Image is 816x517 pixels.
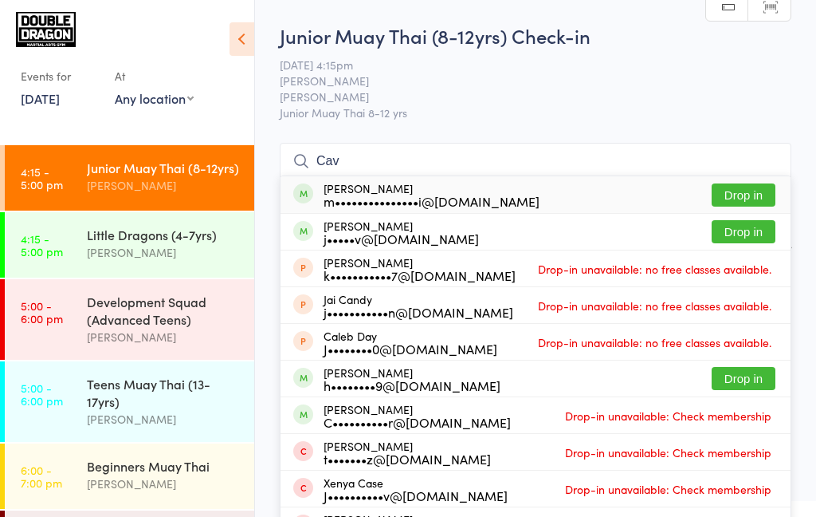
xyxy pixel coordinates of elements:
div: j•••••v@[DOMAIN_NAME] [324,232,479,245]
div: [PERSON_NAME] [87,328,241,346]
a: 5:00 -6:00 pmDevelopment Squad (Advanced Teens)[PERSON_NAME] [5,279,254,360]
div: [PERSON_NAME] [87,176,241,195]
span: Drop-in unavailable: no free classes available. [534,330,775,354]
input: Search [280,143,791,180]
div: At [115,63,194,89]
button: Drop in [712,367,775,390]
a: 6:00 -7:00 pmBeginners Muay Thai[PERSON_NAME] [5,444,254,509]
div: [PERSON_NAME] [324,182,539,207]
span: Drop-in unavailable: no free classes available. [534,294,775,318]
span: Drop-in unavailable: no free classes available. [534,257,775,281]
div: Xenya Case [324,476,508,502]
time: 4:15 - 5:00 pm [21,165,63,191]
div: [PERSON_NAME] [87,243,241,262]
span: Drop-in unavailable: Check membership [561,477,775,501]
button: Drop in [712,220,775,243]
div: j•••••••••••n@[DOMAIN_NAME] [324,306,513,318]
div: [PERSON_NAME] [324,403,511,428]
div: Development Squad (Advanced Teens) [87,293,241,328]
div: Beginners Muay Thai [87,457,241,475]
img: Double Dragon Gym [16,12,76,47]
span: [PERSON_NAME] [280,89,767,105]
div: C••••••••••r@[DOMAIN_NAME] [324,416,511,428]
div: J••••••••••v@[DOMAIN_NAME] [324,489,508,502]
time: 6:00 - 7:00 pm [21,464,62,489]
a: 5:00 -6:00 pmTeens Muay Thai (13-17yrs)[PERSON_NAME] [5,361,254,442]
span: Junior Muay Thai 8-12 yrs [280,105,791,120]
a: 4:15 -5:00 pmLittle Dragons (4-7yrs)[PERSON_NAME] [5,212,254,278]
div: [PERSON_NAME] [324,219,479,245]
span: [PERSON_NAME] [280,73,767,89]
div: [PERSON_NAME] [87,410,241,428]
div: h••••••••9@[DOMAIN_NAME] [324,379,500,392]
div: Caleb Day [324,330,497,355]
time: 5:00 - 6:00 pm [21,299,63,325]
span: Drop-in unavailable: Check membership [561,440,775,464]
div: Events for [21,63,99,89]
a: [DATE] [21,89,60,107]
div: [PERSON_NAME] [87,475,241,493]
div: Any location [115,89,194,107]
div: m•••••••••••••••i@[DOMAIN_NAME] [324,195,539,207]
span: [DATE] 4:15pm [280,57,767,73]
div: Jai Candy [324,293,513,318]
div: J••••••••0@[DOMAIN_NAME] [324,342,497,355]
div: Junior Muay Thai (8-12yrs) [87,159,241,176]
a: 4:15 -5:00 pmJunior Muay Thai (8-12yrs)[PERSON_NAME] [5,145,254,211]
div: [PERSON_NAME] [324,366,500,392]
div: [PERSON_NAME] [324,256,516,282]
button: Drop in [712,184,775,207]
div: k•••••••••••7@[DOMAIN_NAME] [324,269,516,282]
div: Little Dragons (4-7yrs) [87,226,241,243]
div: Teens Muay Thai (13-17yrs) [87,375,241,410]
div: t•••••••z@[DOMAIN_NAME] [324,452,491,465]
time: 5:00 - 6:00 pm [21,381,63,407]
div: [PERSON_NAME] [324,440,491,465]
time: 4:15 - 5:00 pm [21,232,63,258]
h2: Junior Muay Thai (8-12yrs) Check-in [280,22,791,49]
span: Drop-in unavailable: Check membership [561,404,775,428]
